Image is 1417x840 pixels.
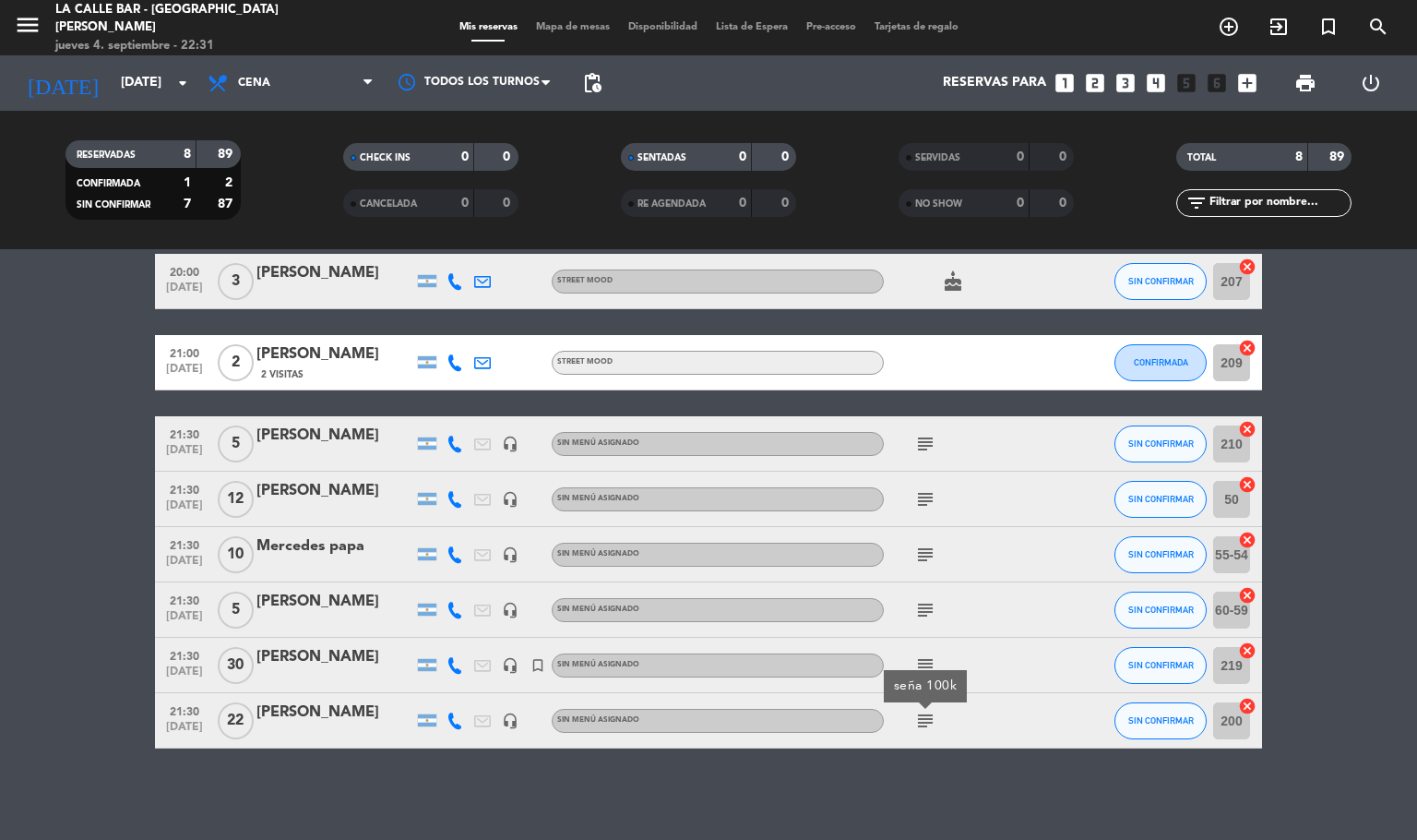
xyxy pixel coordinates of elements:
[1367,16,1389,38] i: search
[581,72,603,94] span: pending_actions
[1338,55,1403,111] div: LOG OUT
[942,270,964,293] i: cake
[1114,592,1207,629] button: SIN CONFIRMAR
[256,590,413,614] div: [PERSON_NAME]
[218,647,254,684] span: 30
[797,22,865,32] span: Pre-acceso
[943,76,1046,90] span: Reservas para
[1238,258,1256,276] i: cancel
[1134,357,1188,367] span: CONFIRMADA
[502,436,518,452] i: headset_mic
[1294,72,1316,94] span: print
[1268,16,1290,38] i: exit_to_app
[256,645,413,669] div: [PERSON_NAME]
[707,22,797,32] span: Lista de Espera
[557,716,639,724] span: Sin menú asignado
[218,198,236,210] strong: 87
[161,282,208,303] span: [DATE]
[161,666,208,687] span: [DATE]
[1114,426,1207,462] button: SIN CONFIRMAR
[256,424,413,448] div: [PERSON_NAME]
[184,176,191,189] strong: 1
[184,148,191,161] strong: 8
[637,199,706,209] span: RE AGENDADA
[218,263,254,300] span: 3
[256,261,413,285] div: [PERSON_NAME]
[161,644,208,666] span: 21:30
[502,546,518,563] i: headset_mic
[915,199,962,209] span: NO SHOW
[55,1,340,37] div: La Calle Bar - [GEOGRAPHIC_DATA][PERSON_NAME]
[161,721,208,742] span: [DATE]
[557,606,639,613] span: Sin menú asignado
[161,363,208,384] span: [DATE]
[461,197,469,210] strong: 0
[1059,197,1070,210] strong: 0
[161,499,208,521] span: [DATE]
[914,599,936,621] i: subject
[1114,481,1207,518] button: SIN CONFIRMAR
[1238,642,1256,660] i: cancel
[161,610,208,631] span: [DATE]
[914,544,936,566] i: subject
[914,433,936,455] i: subject
[1053,71,1077,95] i: looks_one
[1218,16,1240,38] i: add_circle_outline
[1187,153,1216,162] span: TOTAL
[1238,586,1256,605] i: cancel
[450,22,527,32] span: Mis reservas
[161,260,208,282] span: 20:00
[1128,605,1194,615] span: SIN CONFIRMAR
[865,22,968,32] span: Tarjetas de regalo
[1114,702,1207,739] button: SIN CONFIRMAR
[1238,475,1256,494] i: cancel
[502,491,518,508] i: headset_mic
[1114,536,1207,573] button: SIN CONFIRMAR
[557,358,613,366] span: STREET MOOD
[1128,276,1194,286] span: SIN CONFIRMAR
[1185,192,1208,214] i: filter_list
[218,536,254,573] span: 10
[739,150,746,163] strong: 0
[503,197,514,210] strong: 0
[161,444,208,465] span: [DATE]
[914,710,936,732] i: subject
[1128,660,1194,670] span: SIN CONFIRMAR
[77,150,136,160] span: RESERVADAS
[1059,150,1070,163] strong: 0
[360,153,411,162] span: CHECK INS
[218,592,254,629] span: 5
[914,654,936,677] i: subject
[256,479,413,503] div: [PERSON_NAME]
[1114,344,1207,381] button: CONFIRMADA
[161,423,208,444] span: 21:30
[503,150,514,163] strong: 0
[1113,71,1137,95] i: looks_3
[894,677,958,696] div: seña 100k
[557,277,613,284] span: STREET MOOD
[161,555,208,576] span: [DATE]
[1083,71,1107,95] i: looks_two
[161,589,208,610] span: 21:30
[1360,72,1382,94] i: power_settings_new
[238,77,270,90] span: Cena
[502,602,518,618] i: headset_mic
[1238,420,1256,438] i: cancel
[1295,150,1303,163] strong: 8
[161,534,208,555] span: 21:30
[1144,71,1168,95] i: looks_4
[256,701,413,725] div: [PERSON_NAME]
[530,657,546,674] i: turned_in_not
[619,22,707,32] span: Disponibilidad
[557,439,639,447] span: Sin menú asignado
[1114,263,1207,300] button: SIN CONFIRMAR
[261,367,304,382] span: 2 Visitas
[557,550,639,558] span: Sin menú asignado
[55,37,340,55] div: jueves 4. septiembre - 22:31
[914,488,936,510] i: subject
[915,153,960,162] span: SERVIDAS
[14,63,112,103] i: [DATE]
[77,179,140,188] span: CONFIRMADA
[77,200,150,210] span: SIN CONFIRMAR
[637,153,686,162] span: SENTADAS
